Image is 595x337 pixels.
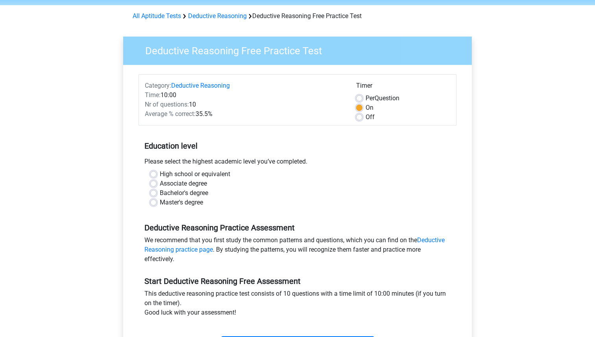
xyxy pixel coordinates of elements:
a: Deductive Reasoning [188,12,247,20]
a: Deductive Reasoning [171,82,230,89]
span: Nr of questions: [145,101,189,108]
div: This deductive reasoning practice test consists of 10 questions with a time limit of 10:00 minute... [139,289,456,320]
h3: Deductive Reasoning Free Practice Test [136,42,466,57]
div: Deductive Reasoning Free Practice Test [129,11,466,21]
label: Master's degree [160,198,203,207]
label: High school or equivalent [160,169,230,179]
label: On [366,103,373,112]
h5: Start Deductive Reasoning Free Assessment [144,276,451,286]
h5: Deductive Reasoning Practice Assessment [144,223,451,232]
div: Please select the highest academic level you’ve completed. [139,157,456,169]
span: Average % correct: [145,110,196,118]
div: 10 [139,100,350,109]
label: Question [366,94,399,103]
h5: Education level [144,138,451,154]
span: Time: [145,91,161,99]
label: Bachelor's degree [160,188,208,198]
span: Per [366,94,375,102]
div: 10:00 [139,90,350,100]
span: Category: [145,82,171,89]
div: 35.5% [139,109,350,119]
label: Off [366,112,375,122]
a: All Aptitude Tests [133,12,181,20]
div: Timer [356,81,450,94]
label: Associate degree [160,179,207,188]
div: We recommend that you first study the common patterns and questions, which you can find on the . ... [139,236,456,267]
